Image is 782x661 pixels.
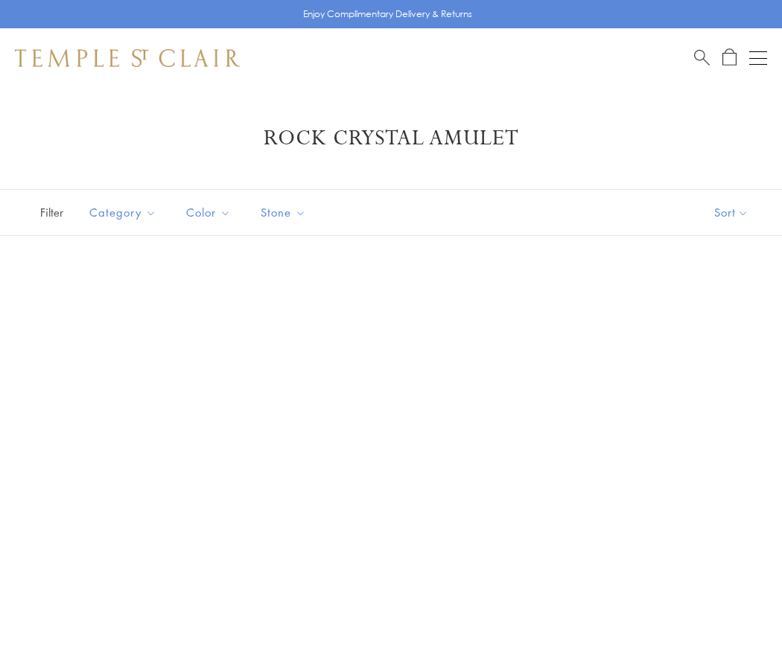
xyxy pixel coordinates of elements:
[82,203,168,222] span: Category
[37,125,745,152] h1: Rock Crystal Amulet
[78,196,168,229] button: Category
[249,196,317,229] button: Stone
[722,48,737,67] a: Open Shopping Bag
[694,48,710,67] a: Search
[681,190,782,235] button: Show sort by
[253,203,317,222] span: Stone
[179,203,242,222] span: Color
[749,49,767,67] button: Open navigation
[303,7,472,22] p: Enjoy Complimentary Delivery & Returns
[175,196,242,229] button: Color
[15,49,240,67] img: Temple St. Clair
